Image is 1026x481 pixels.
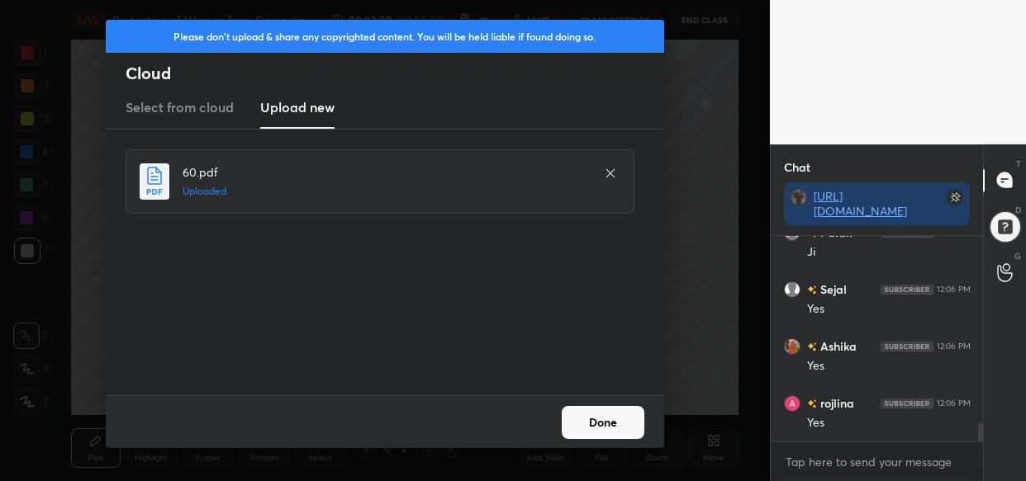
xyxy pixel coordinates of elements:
div: 12:06 PM [937,398,971,408]
div: Please don't upload & share any copyrighted content. You will be held liable if found doing so. [106,20,664,53]
h4: 60.pdf [183,163,587,181]
img: 4P8fHbbgJtejmAAAAAElFTkSuQmCC [881,341,933,351]
h3: Upload new [260,97,335,117]
img: 4P8fHbbgJtejmAAAAAElFTkSuQmCC [881,398,933,408]
img: 2b9392717e4c4b858f816e17e63d45df.jpg [791,189,807,205]
div: 12:06 PM [937,341,971,351]
h2: Cloud [126,63,664,84]
div: 12:05 PM [937,227,971,237]
img: 3d355ac92a28463e85a09cc04f679663.jpg [784,337,800,354]
p: D [1015,204,1021,216]
h6: Ashika [817,337,857,355]
img: 3 [784,394,800,411]
img: no-rating-badge.077c3623.svg [807,229,817,238]
img: 4P8fHbbgJtejmAAAAAElFTkSuQmCC [881,284,933,294]
button: Done [562,406,644,439]
img: 4P8fHbbgJtejmAAAAAElFTkSuQmCC [881,227,933,237]
div: grid [771,236,984,441]
div: Ji [807,244,971,261]
img: no-rating-badge.077c3623.svg [807,399,817,408]
div: Yes [807,301,971,318]
h6: Sejal [817,281,847,298]
h5: Uploaded [183,184,587,199]
img: no-rating-badge.077c3623.svg [807,285,817,295]
img: default.png [784,281,800,297]
p: Chat [771,145,824,189]
h6: rojlina [817,394,854,412]
div: Yes [807,415,971,431]
p: G [1014,250,1021,262]
div: 12:06 PM [937,284,971,294]
img: no-rating-badge.077c3623.svg [807,342,817,351]
p: T [1016,158,1021,170]
a: [URL][DOMAIN_NAME] [814,188,907,219]
div: Yes [807,358,971,375]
